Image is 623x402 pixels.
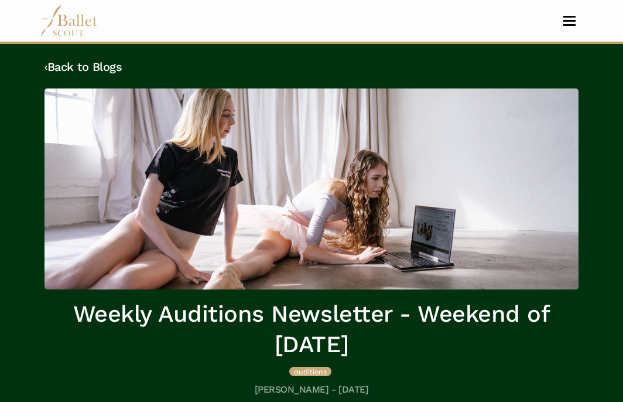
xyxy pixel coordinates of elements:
[44,88,578,289] img: header_image.img
[44,60,122,74] a: ‹Back to Blogs
[44,299,578,359] h1: Weekly Auditions Newsletter - Weekend of [DATE]
[44,59,47,74] code: ‹
[44,384,578,396] h5: [PERSON_NAME] - [DATE]
[556,15,583,26] button: Toggle navigation
[294,367,327,376] span: auditions
[289,365,331,377] a: auditions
